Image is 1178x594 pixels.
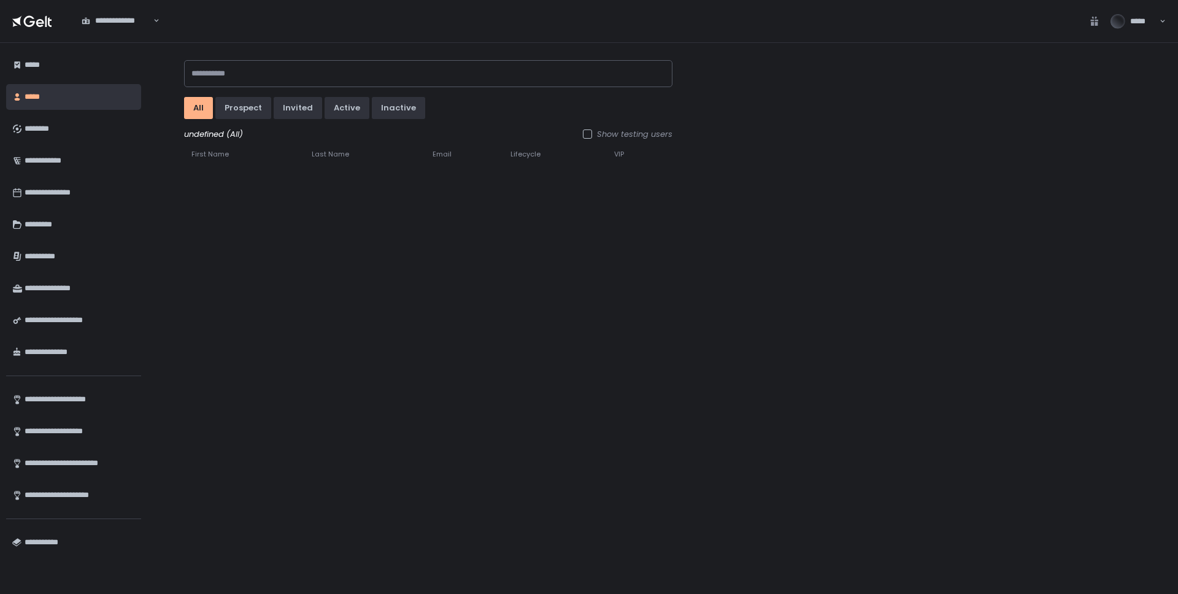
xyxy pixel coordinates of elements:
div: Search for option [74,8,160,34]
div: prospect [225,102,262,114]
button: inactive [372,97,425,119]
span: Email [433,150,452,159]
button: active [325,97,369,119]
div: active [334,102,360,114]
button: All [184,97,213,119]
div: undefined (All) [184,129,672,140]
span: VIP [614,150,624,159]
span: First Name [191,150,229,159]
span: Lifecycle [510,150,541,159]
span: Last Name [312,150,349,159]
div: inactive [381,102,416,114]
div: All [193,102,204,114]
button: prospect [215,97,271,119]
button: invited [274,97,322,119]
div: invited [283,102,313,114]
